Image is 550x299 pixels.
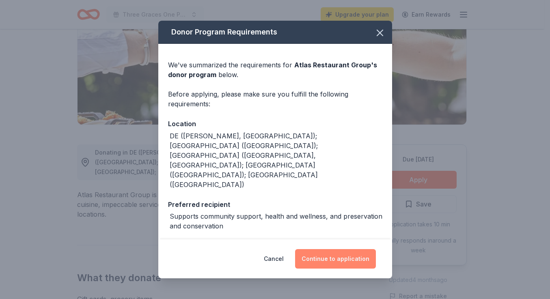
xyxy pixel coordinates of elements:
button: Continue to application [295,249,376,269]
div: Before applying, please make sure you fulfill the following requirements: [168,89,382,109]
div: Location [168,118,382,129]
div: We've summarized the requirements for below. [168,60,382,80]
div: Preferred recipient [168,199,382,210]
div: Supports community support, health and wellness, and preservation and conservation [170,211,382,231]
div: Donor Program Requirements [158,21,392,44]
div: DE ([PERSON_NAME], [GEOGRAPHIC_DATA]); [GEOGRAPHIC_DATA] ([GEOGRAPHIC_DATA]); [GEOGRAPHIC_DATA] (... [170,131,382,189]
button: Cancel [264,249,284,269]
